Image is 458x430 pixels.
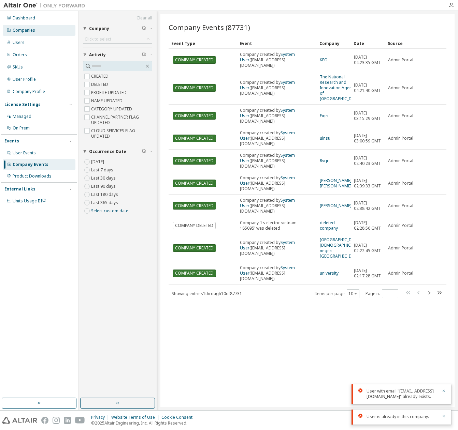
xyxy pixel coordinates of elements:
div: Company created by [240,175,314,191]
span: [DATE] 02:38:42 GMT [354,200,382,211]
div: Orders [13,52,27,58]
div: Cookie Consent [161,415,197,420]
div: Date [354,38,382,49]
label: NAME UPDATED [91,97,124,105]
div: SKUs [13,64,23,70]
span: Admin Portal [388,136,413,141]
span: COMPANY CREATED [173,244,216,252]
span: [DATE] 02:39:33 GMT [354,178,382,189]
span: Page n. [366,289,398,298]
span: COMPANY CREATED [173,270,216,277]
div: Event Type [171,38,234,49]
div: Company created by [240,198,314,214]
span: Occurrence Date [89,149,126,154]
span: ([EMAIL_ADDRESS][DOMAIN_NAME]) [240,270,285,281]
span: ([EMAIL_ADDRESS][DOMAIN_NAME]) [240,135,285,147]
label: PROFILE UPDATED [91,89,128,97]
span: Units Usage BI [13,198,46,204]
a: System User [240,79,295,91]
div: Dashboard [13,15,35,21]
span: Admin Portal [388,203,413,209]
div: Company created by [240,80,314,96]
span: [DATE] 03:15:29 GMT [354,110,382,121]
div: Company created by [240,265,314,281]
a: System User [240,175,295,186]
label: CREATED [91,72,110,80]
div: Event [240,38,314,49]
span: COMPANY CREATED [173,202,216,210]
button: Company [83,21,152,36]
span: [DATE] 02:40:23 GMT [354,155,382,166]
a: [PERSON_NAME] [PERSON_NAME] [320,178,352,189]
button: 10 [348,291,358,296]
span: COMPANY CREATED [173,157,216,165]
div: Company created by [240,108,314,124]
a: System User [240,240,295,251]
span: [DATE] 02:17:28 GMT [354,268,382,279]
a: System User [240,130,295,141]
a: The National Research and Innovation Agency of [GEOGRAPHIC_DATA] [320,74,361,102]
span: ([EMAIL_ADDRESS][DOMAIN_NAME]) [240,57,285,68]
label: CHANNEL PARTNER FLAG UPDATED [91,113,152,127]
span: [DATE] 04:21:40 GMT [354,82,382,93]
a: university [320,270,339,276]
label: Last 7 days [91,166,115,174]
button: Occurrence Date [83,144,152,159]
label: CLOUD SERVICES FLAG UPDATED [91,127,152,140]
span: Admin Portal [388,85,413,91]
label: Last 365 days [91,199,119,207]
span: Showing entries 1 through 10 of 87731 [172,291,242,296]
div: Company created by [240,130,314,147]
div: User with email "[EMAIL_ADDRESS][DOMAIN_NAME]" already exists. [367,388,438,399]
a: uinsu [320,135,330,141]
div: License Settings [4,102,41,107]
span: Admin Portal [388,158,413,164]
div: Company 'Ls electric vietnam - 185095' was deleted [240,220,314,231]
div: Company Profile [13,89,45,94]
a: System User [240,197,295,209]
label: DELETED [91,80,110,89]
a: Clear all [83,15,152,21]
img: facebook.svg [41,417,48,424]
div: External Links [4,186,35,192]
div: Company [319,38,348,49]
div: Users [13,40,25,45]
span: ([EMAIL_ADDRESS][DOMAIN_NAME]) [240,245,285,256]
div: Company created by [240,240,314,256]
a: KEO [320,57,328,63]
div: Website Terms of Use [111,415,161,420]
div: User Profile [13,77,36,82]
span: ([EMAIL_ADDRESS][DOMAIN_NAME]) [240,113,285,124]
div: Privacy [91,415,111,420]
span: COMPANY CREATED [173,135,216,142]
span: ([EMAIL_ADDRESS][DOMAIN_NAME]) [240,85,285,96]
div: Product Downloads [13,173,52,179]
span: Admin Portal [388,57,413,63]
label: Last 180 days [91,190,119,199]
span: Admin Portal [388,113,413,119]
span: Company Events (87731) [169,22,250,32]
img: altair_logo.svg [2,417,37,424]
div: Click to select [83,35,152,43]
a: Fiqri [320,113,328,119]
a: System User [240,152,295,164]
span: COMPANY CREATED [173,180,216,187]
span: Items per page [314,289,359,298]
img: Altair One [3,2,89,9]
div: On Prem [13,125,30,131]
span: [DATE] 02:22:45 GMT [354,243,382,254]
span: [DATE] 03:00:59 GMT [354,133,382,144]
span: [DATE] 02:28:56 GMT [354,220,382,231]
p: © 2025 Altair Engineering, Inc. All Rights Reserved. [91,420,197,426]
a: System User [240,107,295,119]
label: Last 30 days [91,174,117,182]
a: deleted company [320,220,338,231]
span: Admin Portal [388,223,413,228]
div: Managed [13,114,31,119]
div: Source [388,38,416,49]
span: ([EMAIL_ADDRESS][DOMAIN_NAME]) [240,203,285,214]
span: COMPANY CREATED [173,84,216,92]
a: Select custom date [91,208,128,214]
img: youtube.svg [75,417,85,424]
a: System User [240,265,295,276]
